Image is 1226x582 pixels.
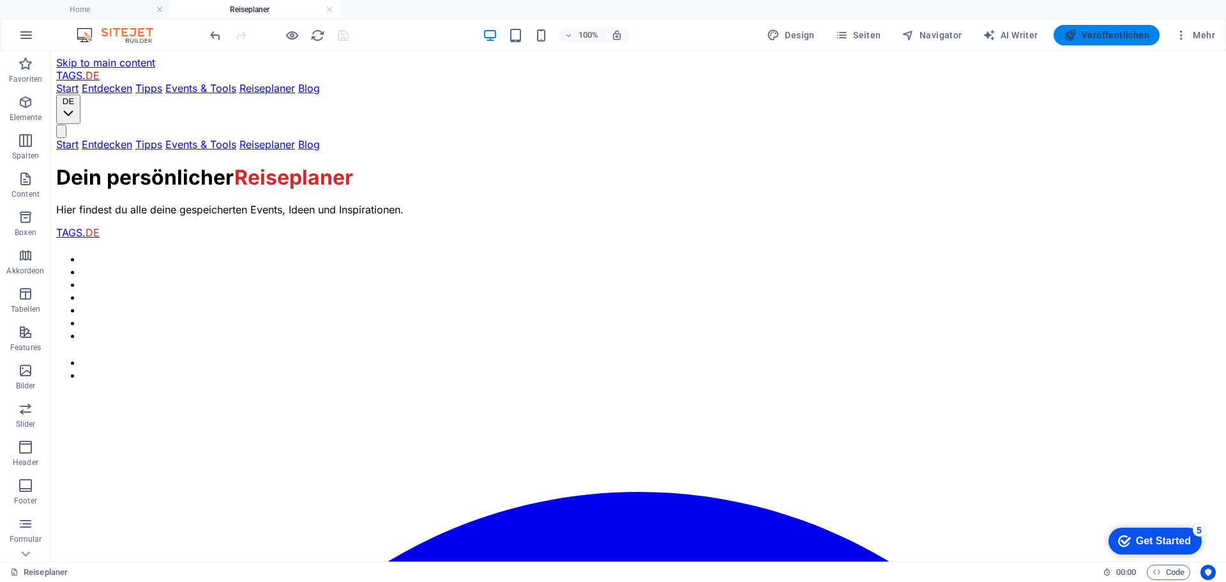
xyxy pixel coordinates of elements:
span: AI Writer [983,29,1038,42]
p: Features [10,342,41,353]
span: Mehr [1175,29,1215,42]
button: Code [1147,565,1190,580]
button: Klicke hier, um den Vorschau-Modus zu verlassen [284,27,299,43]
span: : [1125,567,1127,577]
button: AI Writer [978,25,1043,45]
span: 00 00 [1116,565,1136,580]
span: Seiten [835,29,881,42]
p: Elemente [10,112,42,123]
i: Bei Größenänderung Zoomstufe automatisch an das gewählte Gerät anpassen. [611,29,623,41]
span: Navigator [902,29,962,42]
button: reload [310,27,325,43]
span: Code [1153,565,1184,580]
button: Mehr [1170,25,1220,45]
p: Footer [14,496,37,506]
p: Content [11,189,40,199]
div: 5 [95,3,107,15]
div: Get Started 5 items remaining, 0% complete [10,6,103,33]
h4: Reiseplaner [170,3,340,17]
button: Navigator [897,25,967,45]
button: Seiten [830,25,886,45]
p: Header [13,457,38,468]
div: Design (Strg+Alt+Y) [762,25,820,45]
p: Favoriten [9,74,42,84]
span: Design [767,29,815,42]
p: Spalten [12,151,39,161]
button: Usercentrics [1200,565,1216,580]
button: 100% [559,27,604,43]
img: Editor Logo [73,27,169,43]
h6: 100% [578,27,598,43]
p: Tabellen [11,304,40,314]
a: Skip to main content [5,5,104,18]
span: Veröffentlichen [1064,29,1149,42]
p: Akkordeon [6,266,44,276]
button: undo [208,27,223,43]
p: Bilder [16,381,36,391]
i: Rückgängig: HTML ändern (Strg+Z) [208,28,223,43]
h6: Session-Zeit [1103,565,1137,580]
button: Design [762,25,820,45]
p: Formular [10,534,42,544]
p: Boxen [15,227,36,238]
div: Get Started [38,14,93,26]
button: Veröffentlichen [1054,25,1160,45]
a: Klick, um Auswahl aufzuheben. Doppelklick öffnet Seitenverwaltung [10,565,68,580]
p: Slider [16,419,36,429]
